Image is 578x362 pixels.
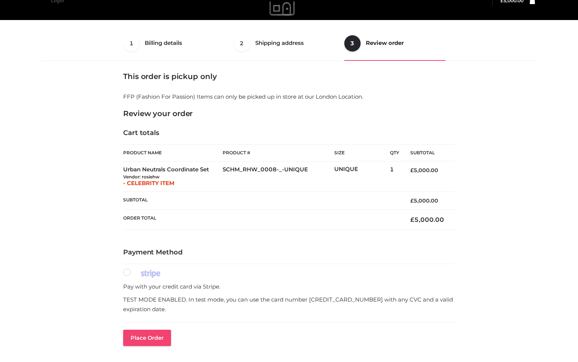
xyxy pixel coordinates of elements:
[410,197,414,204] span: £
[223,161,334,191] td: SCHM_RHW_0008-_-UNIQUE
[410,167,414,174] span: £
[123,249,455,257] h4: Payment Method
[123,210,399,230] th: Order Total
[390,145,399,162] th: Qty
[123,145,223,162] th: Product Name
[410,197,438,204] bdi: 5,000.00
[410,216,444,223] bdi: 5,000.00
[123,92,455,102] p: FFP (Fashion For Passion) Items can only be picked up in store at our London Location.
[123,174,160,180] small: Vendor: rosiehw
[390,161,399,191] td: 1
[410,216,414,223] span: £
[123,180,174,187] span: - CELEBRITY ITEM
[123,192,399,210] th: Subtotal
[123,72,455,81] h3: This order is pickup only
[123,295,455,314] p: TEST MODE ENABLED. In test mode, you can use the card number [CREDIT_CARD_NUMBER] with any CVC an...
[334,161,390,191] td: UNIQUE
[123,109,455,118] h3: Review your order
[410,167,438,174] bdi: 5,000.00
[399,145,455,161] th: Subtotal
[123,161,223,191] td: Urban Neutrals Coordinate Set
[123,282,455,292] p: Pay with your credit card via Stripe.
[223,145,334,162] th: Product #
[334,145,386,161] th: Size
[123,330,171,346] button: Place order
[123,129,455,137] h4: Cart totals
